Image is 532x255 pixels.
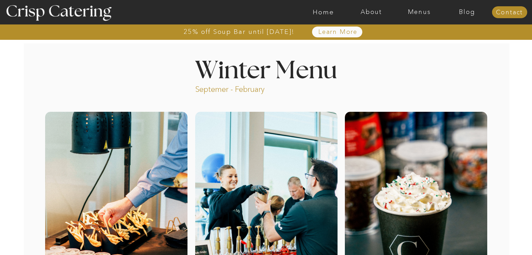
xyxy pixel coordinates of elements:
[347,9,395,16] a: About
[443,9,491,16] a: Blog
[158,28,320,35] a: 25% off Soup Bar until [DATE]!
[302,29,374,36] a: Learn More
[195,84,291,92] p: Septemer - February
[395,9,443,16] a: Menus
[299,9,347,16] a: Home
[169,59,363,79] h1: Winter Menu
[492,9,527,16] a: Contact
